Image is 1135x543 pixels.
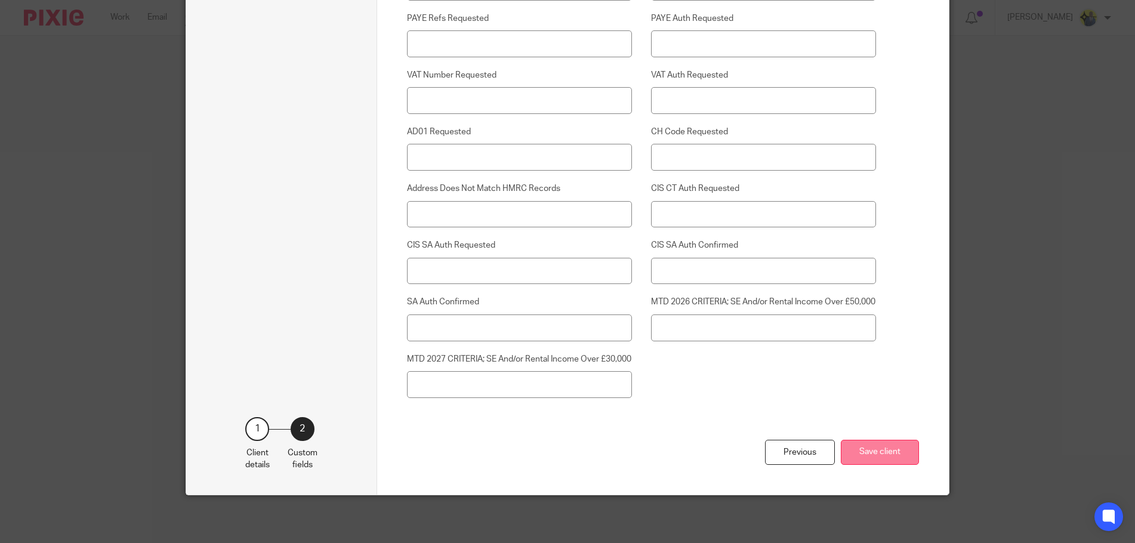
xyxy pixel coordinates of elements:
[407,69,633,81] label: VAT Number Requested
[245,417,269,441] div: 1
[651,183,877,195] label: CIS CT Auth Requested
[407,353,633,365] label: MTD 2027 CRITERIA; SE And/or Rental Income Over £30,000
[407,183,633,195] label: Address Does Not Match HMRC Records
[651,126,877,138] label: CH Code Requested
[245,447,270,471] p: Client details
[765,440,835,465] div: Previous
[407,126,633,138] label: AD01 Requested
[651,69,877,81] label: VAT Auth Requested
[407,296,633,308] label: SA Auth Confirmed
[291,417,314,441] div: 2
[651,239,877,251] label: CIS SA Auth Confirmed
[288,447,317,471] p: Custom fields
[407,239,633,251] label: CIS SA Auth Requested
[841,440,919,465] button: Save client
[651,13,877,24] label: PAYE Auth Requested
[651,296,877,308] label: MTD 2026 CRITERIA; SE And/or Rental Income Over £50,000
[407,13,633,24] label: PAYE Refs Requested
